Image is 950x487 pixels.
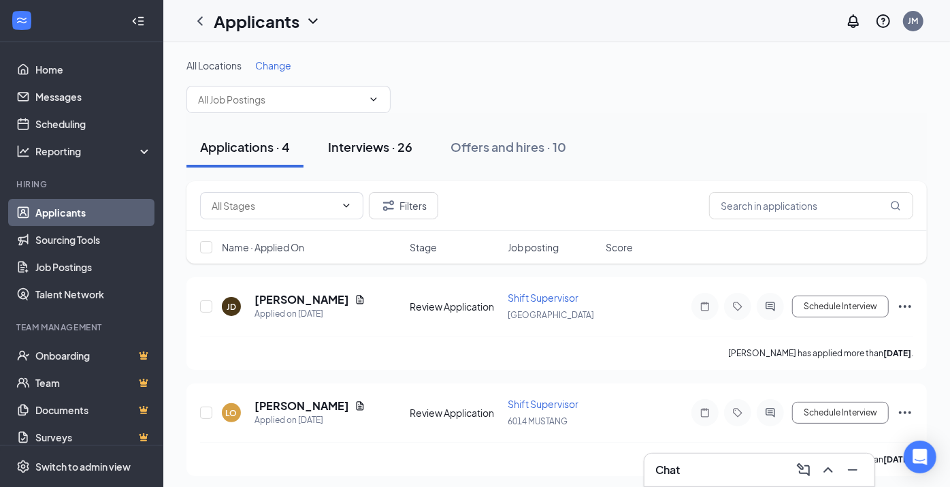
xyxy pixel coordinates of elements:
[35,281,152,308] a: Talent Network
[875,13,891,29] svg: QuestionInfo
[792,402,889,424] button: Schedule Interview
[214,10,299,33] h1: Applicants
[908,15,919,27] div: JM
[380,198,397,214] svg: Filter
[35,396,152,424] a: DocumentsCrown
[796,462,812,478] svg: ComposeMessage
[35,369,152,396] a: TeamCrown
[728,347,913,359] p: [PERSON_NAME] has applied more than .
[35,460,131,473] div: Switch to admin view
[890,200,901,211] svg: MagnifyingGlass
[883,348,911,358] b: [DATE]
[410,240,437,254] span: Stage
[255,292,349,307] h5: [PERSON_NAME]
[35,110,152,138] a: Scheduling
[227,301,236,313] div: JD
[730,407,746,418] svg: Tag
[368,94,379,105] svg: ChevronDown
[508,416,568,426] span: 6014 MUSTANG
[697,407,713,418] svg: Note
[709,192,913,219] input: Search in applications
[35,83,152,110] a: Messages
[508,292,578,304] span: Shift Supervisor
[35,56,152,83] a: Home
[508,310,594,320] span: [GEOGRAPHIC_DATA]
[817,459,839,481] button: ChevronUp
[762,407,779,418] svg: ActiveChat
[730,301,746,312] svg: Tag
[820,462,836,478] svg: ChevronUp
[35,424,152,451] a: SurveysCrown
[222,240,304,254] span: Name · Applied On
[341,200,352,211] svg: ChevronDown
[15,14,29,27] svg: WorkstreamLogo
[35,342,152,369] a: OnboardingCrown
[845,13,862,29] svg: Notifications
[16,144,30,158] svg: Analysis
[793,459,815,481] button: ComposeMessage
[35,226,152,253] a: Sourcing Tools
[131,14,145,28] svg: Collapse
[212,198,335,213] input: All Stages
[16,460,30,473] svg: Settings
[200,138,290,155] div: Applications · 4
[16,178,149,190] div: Hiring
[255,59,291,72] span: Change
[355,400,365,411] svg: Document
[328,138,412,155] div: Interviews · 26
[192,13,208,29] svg: ChevronLeft
[35,253,152,281] a: Job Postings
[255,413,365,427] div: Applied on [DATE]
[792,296,889,317] button: Schedule Interview
[897,405,913,421] svg: Ellipses
[305,13,321,29] svg: ChevronDown
[655,462,680,477] h3: Chat
[842,459,864,481] button: Minimize
[198,92,363,107] input: All Job Postings
[508,240,559,254] span: Job posting
[883,454,911,465] b: [DATE]
[410,406,499,420] div: Review Application
[35,199,152,226] a: Applicants
[369,192,438,219] button: Filter Filters
[697,301,713,312] svg: Note
[451,138,566,155] div: Offers and hires · 10
[186,59,242,72] span: All Locations
[845,462,861,478] svg: Minimize
[508,398,578,410] span: Shift Supervisor
[226,407,237,419] div: LO
[897,298,913,315] svg: Ellipses
[16,321,149,333] div: Team Management
[606,240,633,254] span: Score
[255,398,349,413] h5: [PERSON_NAME]
[904,441,936,473] div: Open Intercom Messenger
[35,144,152,158] div: Reporting
[355,294,365,305] svg: Document
[255,307,365,321] div: Applied on [DATE]
[410,300,499,313] div: Review Application
[762,301,779,312] svg: ActiveChat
